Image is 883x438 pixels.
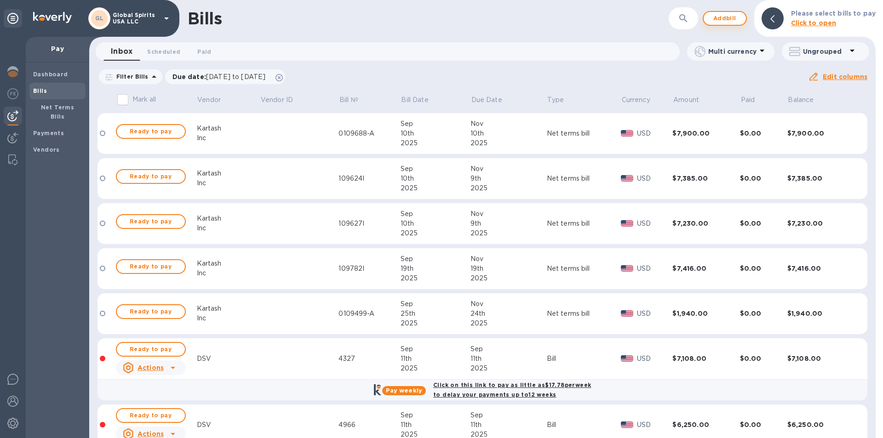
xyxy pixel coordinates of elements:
div: 2025 [470,138,547,148]
img: Logo [33,12,72,23]
div: Kartash [197,214,260,223]
span: Add bill [711,13,739,24]
div: 0109499-A [338,309,400,319]
span: [DATE] to [DATE] [206,73,265,80]
div: $6,250.00 [787,420,855,429]
div: 0109688-A [338,129,400,138]
div: 2025 [401,319,470,328]
b: GL [95,15,104,22]
span: Ready to pay [124,344,178,355]
span: Bill Date [401,95,440,105]
u: Edit columns [823,73,867,80]
p: USD [637,264,673,273]
div: 9th [470,174,547,183]
span: Inbox [111,45,132,58]
div: 10th [401,129,470,138]
div: $0.00 [740,174,787,183]
div: Kartash [197,304,260,313]
div: $0.00 [740,219,787,228]
div: Nov [470,209,547,219]
div: 19th [401,264,470,273]
div: Sep [401,164,470,174]
span: Ready to pay [124,261,178,272]
u: Actions [138,364,164,371]
div: 10th [401,219,470,228]
div: 11th [401,354,470,364]
div: Sep [401,209,470,219]
p: Amount [673,95,699,105]
div: 2025 [470,183,547,193]
div: 11th [401,420,470,430]
span: Ready to pay [124,306,178,317]
div: $7,108.00 [787,354,855,363]
div: Sep [401,299,470,309]
img: USD [621,310,633,317]
div: Nov [470,254,547,264]
div: Sep [401,410,470,420]
b: Dashboard [33,71,68,78]
div: 11th [470,420,547,430]
div: DSV [197,354,260,364]
div: 10th [470,129,547,138]
div: $1,940.00 [672,309,740,318]
button: Ready to pay [116,408,186,423]
div: Nov [470,164,547,174]
p: Mark all [132,95,156,104]
img: Foreign exchange [7,88,18,99]
div: $6,250.00 [672,420,740,429]
p: USD [637,219,673,228]
button: Ready to pay [116,304,186,319]
img: USD [621,130,633,137]
p: Filter Bills [113,73,149,80]
p: Currency [622,95,650,105]
p: USD [637,309,673,319]
div: $0.00 [740,264,787,273]
span: Paid [197,47,211,57]
span: Bill № [339,95,370,105]
span: Ready to pay [124,126,178,137]
div: Due date:[DATE] to [DATE] [165,69,286,84]
span: Amount [673,95,711,105]
div: $0.00 [740,354,787,363]
div: Sep [401,254,470,264]
div: $0.00 [740,309,787,318]
div: Sep [470,410,547,420]
div: 10th [401,174,470,183]
div: 2025 [470,273,547,283]
span: Type [547,95,576,105]
div: Sep [401,119,470,129]
button: Ready to pay [116,124,186,139]
p: Bill Date [401,95,428,105]
div: $7,416.00 [672,264,740,273]
p: USD [637,174,673,183]
p: Due Date [471,95,502,105]
b: Payments [33,130,64,137]
p: Global Spirits USA LLC [113,12,159,25]
div: 2025 [401,228,470,238]
p: Vendor ID [261,95,293,105]
p: USD [637,420,673,430]
button: Addbill [703,11,747,26]
div: Kartash [197,169,260,178]
span: Paid [741,95,767,105]
div: 2025 [470,364,547,373]
img: USD [621,355,633,362]
div: Inc [197,313,260,323]
p: Ungrouped [803,47,847,56]
div: Bill [547,354,621,364]
div: $7,385.00 [787,174,855,183]
div: 4966 [338,420,400,430]
div: $0.00 [740,420,787,429]
div: Net terms bill [547,309,590,319]
h1: Bills [188,9,222,28]
button: Ready to pay [116,259,186,274]
b: Net Terms Bills [41,104,75,120]
div: $0.00 [740,129,787,138]
div: 109782I [338,264,400,273]
div: 2025 [470,228,547,238]
div: Inc [197,133,260,143]
div: Sep [470,344,547,354]
div: 24th [470,309,547,319]
div: 9th [470,219,547,228]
